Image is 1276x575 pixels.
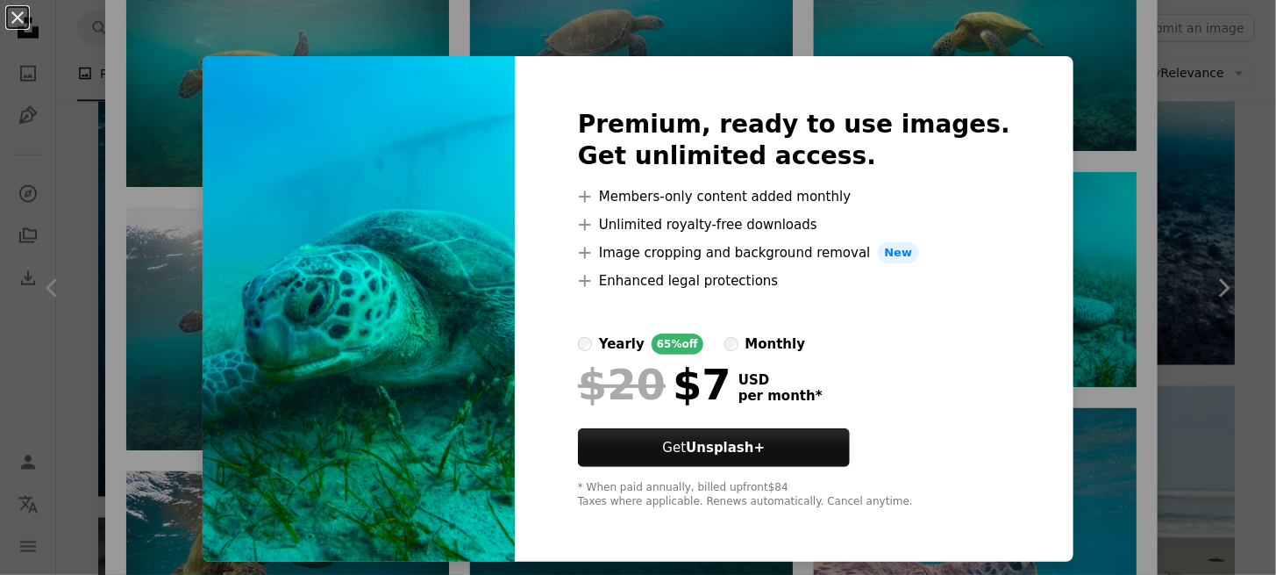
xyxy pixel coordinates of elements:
[578,186,1010,207] li: Members-only content added monthly
[578,270,1010,291] li: Enhanced legal protections
[578,109,1010,172] h2: Premium, ready to use images. Get unlimited access.
[745,334,806,355] div: monthly
[578,362,666,407] span: $20
[652,334,703,355] div: 65% off
[578,481,1010,509] div: * When paid annually, billed upfront $84 Taxes where applicable. Renews automatically. Cancel any...
[578,362,731,407] div: $7
[578,428,850,467] button: GetUnsplash+
[578,337,592,351] input: yearly65%off
[878,242,920,263] span: New
[738,388,823,404] span: per month *
[724,337,738,351] input: monthly
[578,242,1010,263] li: Image cropping and background removal
[686,440,765,456] strong: Unsplash+
[738,372,823,388] span: USD
[599,334,645,355] div: yearly
[203,56,515,562] img: premium_photo-1661854382734-5ebde7c7feeb
[578,214,1010,235] li: Unlimited royalty-free downloads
